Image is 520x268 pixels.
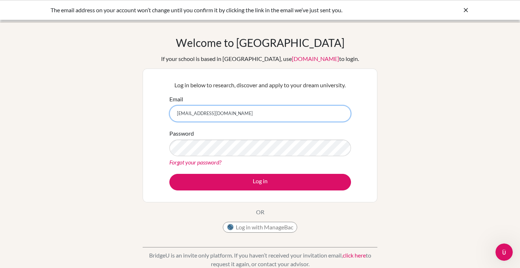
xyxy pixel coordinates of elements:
div: If your school is based in [GEOGRAPHIC_DATA], use to login. [161,54,359,63]
a: click here [343,252,366,259]
a: Forgot your password? [169,159,221,166]
h1: Welcome to [GEOGRAPHIC_DATA] [176,36,344,49]
label: Email [169,95,183,104]
a: [DOMAIN_NAME] [292,55,339,62]
div: The email address on your account won’t change until you confirm it by clicking the link in the e... [51,6,361,14]
iframe: Intercom live chat [495,243,513,261]
button: Log in [169,174,351,190]
p: OR [256,208,264,216]
label: Password [169,129,194,138]
p: Log in below to research, discover and apply to your dream university. [169,81,351,89]
button: Log in with ManageBac [223,222,297,233]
